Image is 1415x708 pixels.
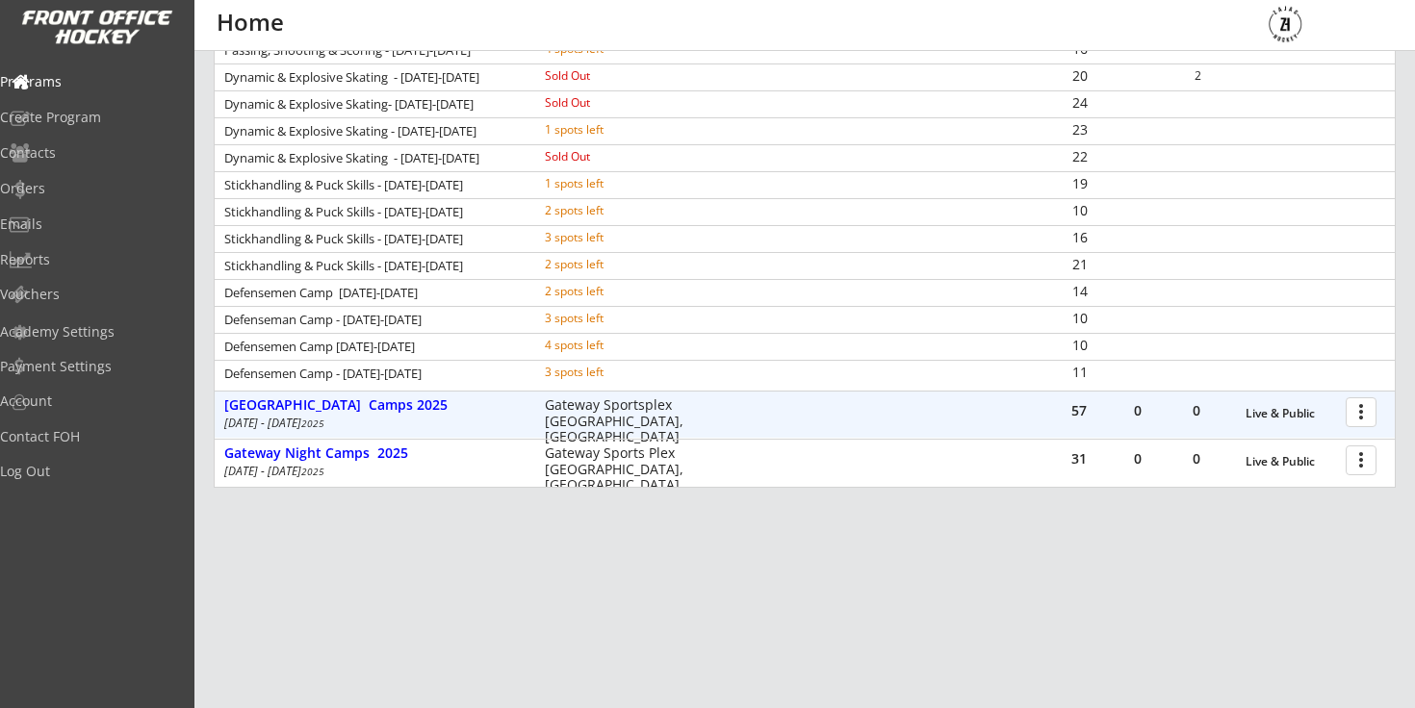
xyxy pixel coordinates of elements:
[224,260,519,272] div: Stickhandling & Puck Skills - [DATE]-[DATE]
[1051,312,1108,325] div: 10
[1168,404,1225,417] div: 0
[545,232,669,243] div: 3 spots left
[1109,452,1167,466] div: 0
[545,124,669,136] div: 1 spots left
[545,205,669,216] div: 2 spots left
[1051,150,1108,164] div: 22
[545,367,669,378] div: 3 spots left
[224,397,525,414] div: [GEOGRAPHIC_DATA] Camps 2025
[1051,96,1108,110] div: 24
[224,179,519,191] div: Stickhandling & Puck Skills - [DATE]-[DATE]
[1170,70,1226,82] div: 2
[545,70,669,82] div: Sold Out
[224,152,519,164] div: Dynamic & Explosive Skating - [DATE]-[DATE]
[545,97,669,109] div: Sold Out
[1051,339,1108,352] div: 10
[224,98,519,111] div: Dynamic & Explosive Skating- [DATE]-[DATE]
[545,43,669,55] div: 4 spots left
[545,397,696,445] div: Gateway Sportsplex [GEOGRAPHIC_DATA], [GEOGRAPHIC_DATA]
[545,313,669,324] div: 3 spots left
[224,445,525,462] div: Gateway Night Camps 2025
[1168,452,1225,466] div: 0
[545,259,669,270] div: 2 spots left
[224,341,519,353] div: Defensemen Camp [DATE]-[DATE]
[224,44,519,57] div: Passing, Shooting & Scoring - [DATE]-[DATE]
[1109,404,1167,417] div: 0
[224,206,519,218] div: Stickhandling & Puck Skills - [DATE]-[DATE]
[224,417,519,429] div: [DATE] - [DATE]
[1051,204,1108,217] div: 10
[224,287,519,299] div: Defensemen Camp [DATE]-[DATE]
[1051,285,1108,298] div: 14
[224,367,519,380] div: Defensemen Camp - [DATE]-[DATE]
[224,125,519,138] div: Dynamic & Explosive Skating - [DATE]-[DATE]
[545,445,696,493] div: Gateway Sports Plex [GEOGRAPHIC_DATA], [GEOGRAPHIC_DATA]
[545,151,669,163] div: Sold Out
[1346,445,1376,475] button: more_vert
[1051,366,1108,379] div: 11
[1246,407,1336,420] div: Live & Public
[1051,258,1108,271] div: 21
[1246,455,1336,468] div: Live & Public
[224,466,519,477] div: [DATE] - [DATE]
[1051,177,1108,190] div: 19
[1051,231,1108,244] div: 16
[301,465,324,478] em: 2025
[1050,404,1108,417] div: 57
[1050,452,1108,466] div: 31
[1051,42,1108,56] div: 16
[224,233,519,245] div: Stickhandling & Puck Skills - [DATE]-[DATE]
[545,286,669,297] div: 2 spots left
[545,178,669,190] div: 1 spots left
[1051,123,1108,137] div: 23
[545,340,669,351] div: 4 spots left
[224,71,519,84] div: Dynamic & Explosive Skating - [DATE]-[DATE]
[224,314,519,326] div: Defenseman Camp - [DATE]-[DATE]
[301,417,324,430] em: 2025
[1346,397,1376,427] button: more_vert
[1051,69,1108,83] div: 20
